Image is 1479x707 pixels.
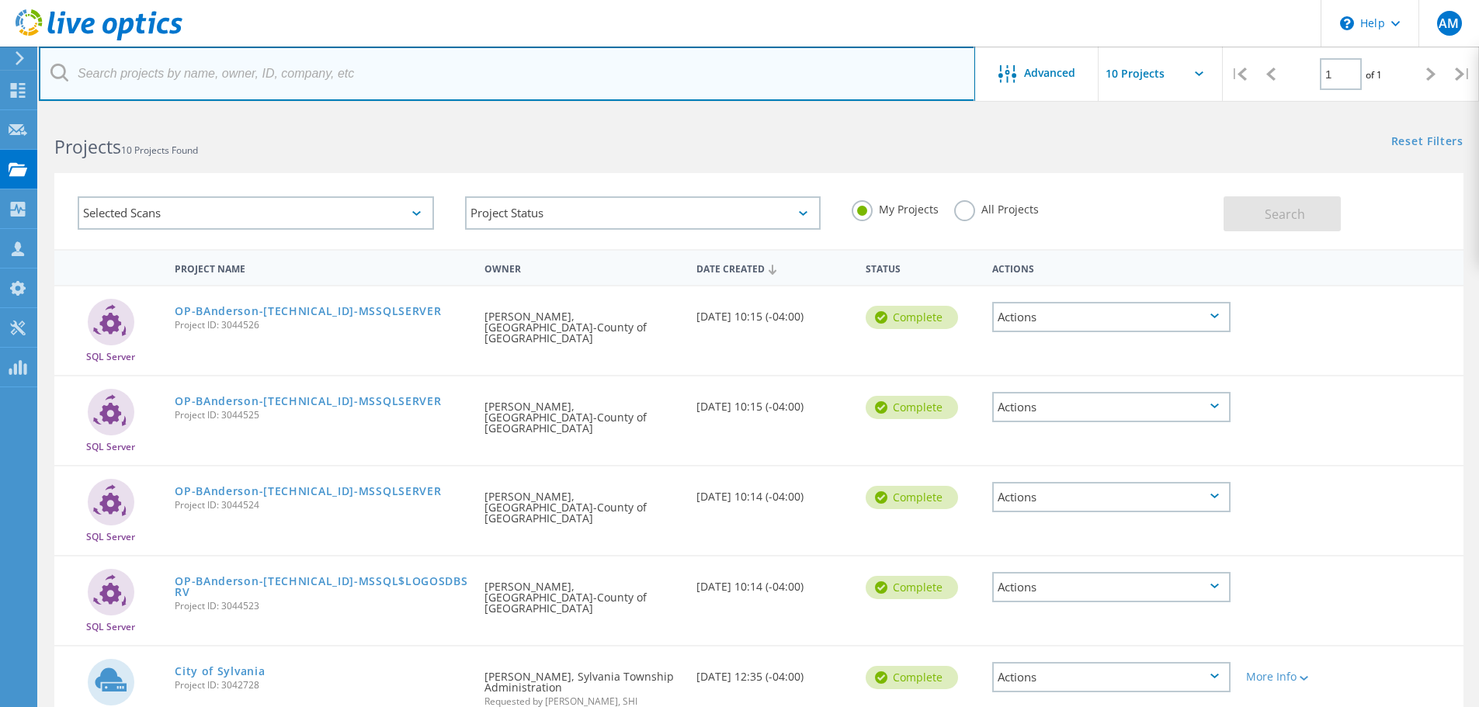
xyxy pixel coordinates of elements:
label: My Projects [852,200,939,215]
div: [DATE] 10:14 (-04:00) [689,466,858,518]
div: Status [858,253,984,282]
span: of 1 [1366,68,1382,81]
div: Actions [992,482,1231,512]
div: Actions [992,302,1231,332]
a: OP-BAnderson-[TECHNICAL_ID]-MSSQLSERVER [175,396,441,407]
span: SQL Server [86,442,135,452]
b: Projects [54,134,121,159]
div: [PERSON_NAME], [GEOGRAPHIC_DATA]-County of [GEOGRAPHIC_DATA] [477,286,688,359]
div: Complete [866,396,958,419]
span: Project ID: 3044525 [175,411,469,420]
div: Selected Scans [78,196,434,230]
div: [DATE] 10:14 (-04:00) [689,556,858,608]
button: Search [1224,196,1341,231]
span: SQL Server [86,352,135,362]
div: [PERSON_NAME], [GEOGRAPHIC_DATA]-County of [GEOGRAPHIC_DATA] [477,556,688,629]
div: Actions [992,662,1231,692]
div: Complete [866,486,958,509]
a: OP-BAnderson-[TECHNICAL_ID]-MSSQLSERVER [175,486,441,497]
div: [PERSON_NAME], [GEOGRAPHIC_DATA]-County of [GEOGRAPHIC_DATA] [477,376,688,449]
input: Search projects by name, owner, ID, company, etc [39,47,975,101]
div: [DATE] 10:15 (-04:00) [689,286,858,338]
span: Project ID: 3044524 [175,501,469,510]
div: Date Created [689,253,858,282]
span: Project ID: 3044526 [175,321,469,330]
label: All Projects [954,200,1039,215]
a: OP-BAnderson-[TECHNICAL_ID]-MSSQLSERVER [175,306,441,317]
div: [PERSON_NAME], [GEOGRAPHIC_DATA]-County of [GEOGRAPHIC_DATA] [477,466,688,539]
div: Complete [866,576,958,599]
div: Owner [477,253,688,282]
div: Project Status [465,196,821,230]
div: [DATE] 10:15 (-04:00) [689,376,858,428]
span: Project ID: 3042728 [175,681,469,690]
svg: \n [1340,16,1354,30]
div: [DATE] 12:35 (-04:00) [689,646,858,698]
a: Live Optics Dashboard [16,33,182,43]
div: Complete [866,306,958,329]
span: Search [1265,206,1305,223]
a: OP-BAnderson-[TECHNICAL_ID]-MSSQL$LOGOSDBSRV [175,576,469,598]
div: | [1223,47,1255,102]
div: Actions [984,253,1238,282]
span: Advanced [1024,68,1075,78]
div: | [1447,47,1479,102]
span: Project ID: 3044523 [175,601,469,611]
div: Actions [992,572,1231,602]
span: AM [1439,17,1459,29]
div: Project Name [167,253,477,282]
a: Reset Filters [1391,136,1463,149]
div: More Info [1246,671,1343,682]
span: 10 Projects Found [121,144,198,157]
span: SQL Server [86,532,135,542]
span: SQL Server [86,622,135,632]
div: Actions [992,392,1231,422]
div: Complete [866,666,958,689]
a: City of Sylvania [175,666,265,677]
